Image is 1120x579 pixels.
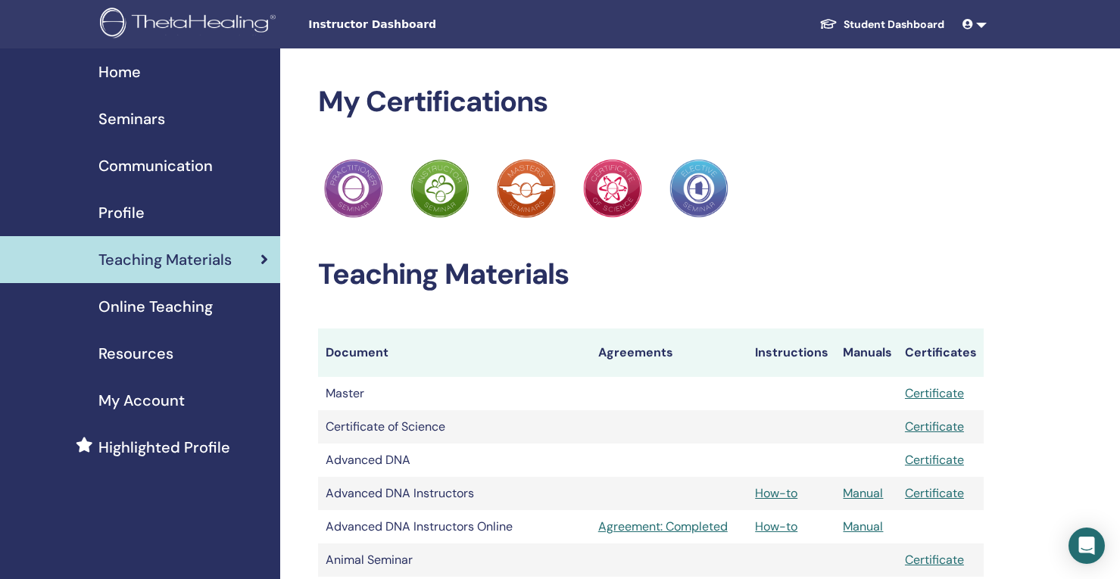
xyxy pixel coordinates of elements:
img: Practitioner [669,159,728,218]
a: Manual [843,518,883,534]
a: How-to [755,518,797,534]
span: Resources [98,342,173,365]
span: Seminars [98,107,165,130]
span: Highlighted Profile [98,436,230,459]
img: Practitioner [324,159,383,218]
td: Animal Seminar [318,543,591,577]
td: Master [318,377,591,410]
td: Advanced DNA [318,444,591,477]
span: My Account [98,389,185,412]
img: graduation-cap-white.svg [819,17,838,30]
img: logo.png [100,8,281,42]
a: Certificate [905,419,964,434]
h2: My Certifications [318,85,984,120]
a: How-to [755,485,797,501]
th: Document [318,328,591,377]
a: Certificate [905,552,964,568]
a: Manual [843,485,883,501]
div: Open Intercom Messenger [1069,528,1105,564]
span: Instructor Dashboard [308,17,535,33]
img: Practitioner [410,159,470,218]
span: Communication [98,154,213,177]
a: Student Dashboard [807,11,956,39]
td: Advanced DNA Instructors [318,477,591,510]
th: Manuals [835,328,897,377]
a: Certificate [905,485,964,501]
img: Practitioner [583,159,642,218]
span: Profile [98,201,145,224]
span: Home [98,61,141,83]
th: Certificates [897,328,984,377]
a: Certificate [905,452,964,468]
h2: Teaching Materials [318,257,984,292]
span: Teaching Materials [98,248,232,271]
th: Instructions [747,328,835,377]
a: Agreement: Completed [598,518,740,536]
td: Advanced DNA Instructors Online [318,510,591,543]
img: Practitioner [497,159,556,218]
span: Online Teaching [98,295,213,318]
td: Certificate of Science [318,410,591,444]
th: Agreements [591,328,747,377]
a: Certificate [905,385,964,401]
